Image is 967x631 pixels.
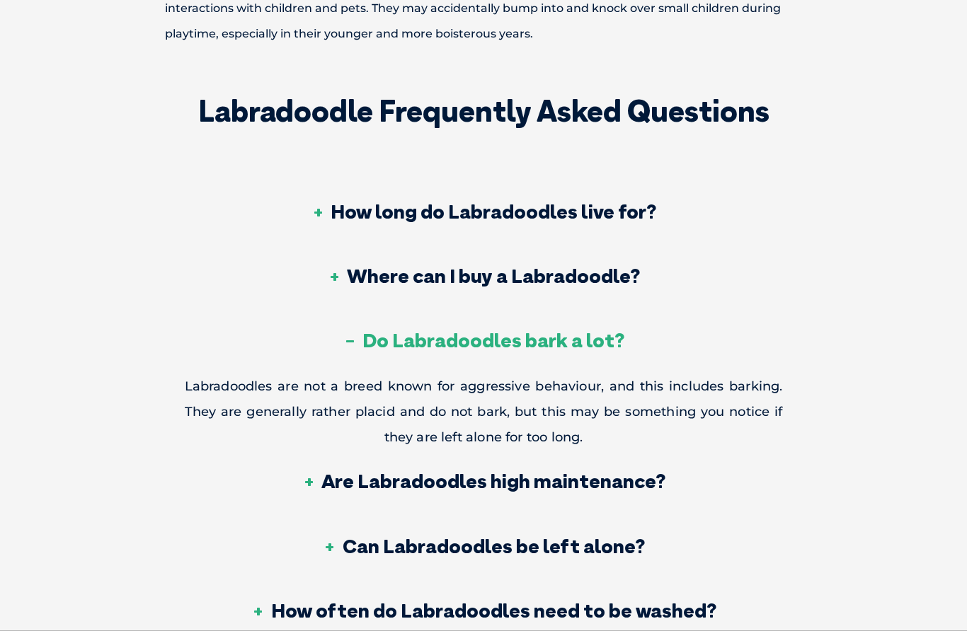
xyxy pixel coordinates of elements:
h3: Are Labradoodles high maintenance? [302,471,665,491]
h3: Do Labradoodles bark a lot? [343,330,624,350]
h2: Labradoodle Frequently Asked Questions [185,96,783,126]
h3: How long do Labradoodles live for? [311,202,656,221]
h3: Where can I buy a Labradoodle? [327,266,640,286]
p: Labradoodles are not a breed known for aggressive behaviour, and this includes barking. They are ... [185,374,783,450]
h3: How often do Labradoodles need to be washed? [251,601,716,620]
h3: Can Labradoodles be left alone? [323,536,645,556]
